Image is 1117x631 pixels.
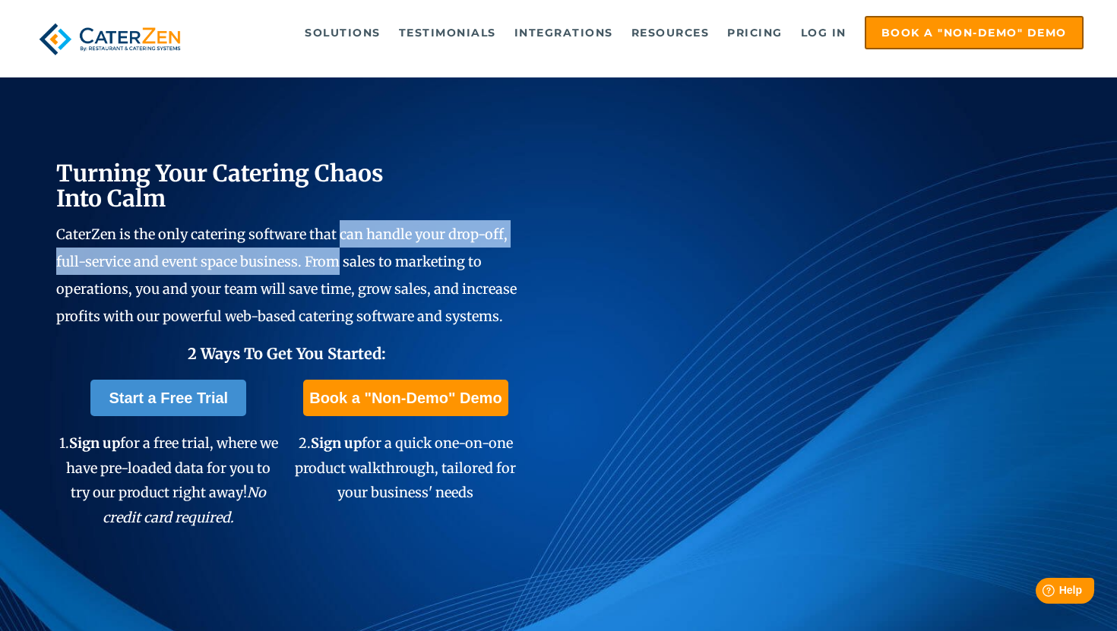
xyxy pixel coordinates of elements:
img: caterzen [33,16,186,62]
span: Turning Your Catering Chaos Into Calm [56,159,384,213]
a: Resources [624,17,717,48]
span: 2. for a quick one-on-one product walkthrough, tailored for your business' needs [295,434,516,501]
span: 1. for a free trial, where we have pre-loaded data for you to try our product right away! [59,434,278,525]
a: Pricing [720,17,790,48]
span: CaterZen is the only catering software that can handle your drop-off, full-service and event spac... [56,226,517,325]
span: Sign up [311,434,362,452]
a: Testimonials [391,17,504,48]
em: No credit card required. [103,484,266,525]
a: Solutions [297,17,388,48]
span: 2 Ways To Get You Started: [188,344,386,363]
iframe: Help widget launcher [982,572,1100,614]
div: Navigation Menu [213,16,1084,49]
a: Book a "Non-Demo" Demo [865,16,1084,49]
a: Book a "Non-Demo" Demo [303,380,508,416]
a: Start a Free Trial [90,380,246,416]
span: Sign up [69,434,120,452]
a: Log in [793,17,854,48]
a: Integrations [507,17,621,48]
